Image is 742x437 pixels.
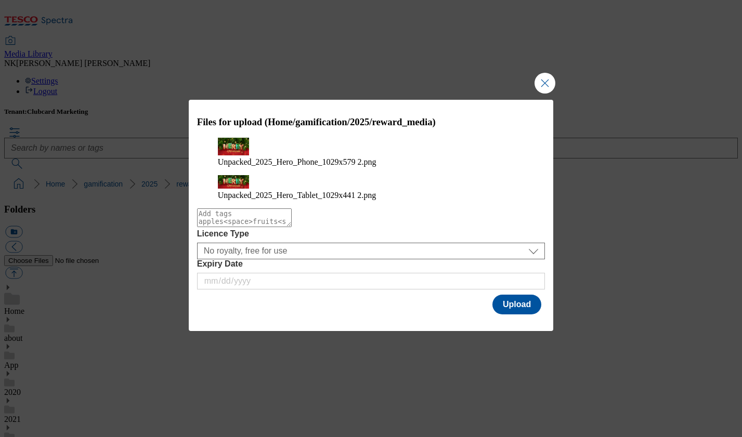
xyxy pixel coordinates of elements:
figcaption: Unpacked_2025_Hero_Tablet_1029x441 2.png [218,191,525,200]
div: Modal [189,100,554,330]
label: Licence Type [197,229,545,239]
figcaption: Unpacked_2025_Hero_Phone_1029x579 2.png [218,157,525,167]
button: Close Modal [535,73,555,94]
button: Upload [492,295,541,314]
img: preview [218,138,249,155]
img: preview [218,175,249,189]
label: Expiry Date [197,259,545,269]
h3: Files for upload (Home/gamification/2025/reward_media) [197,116,545,128]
